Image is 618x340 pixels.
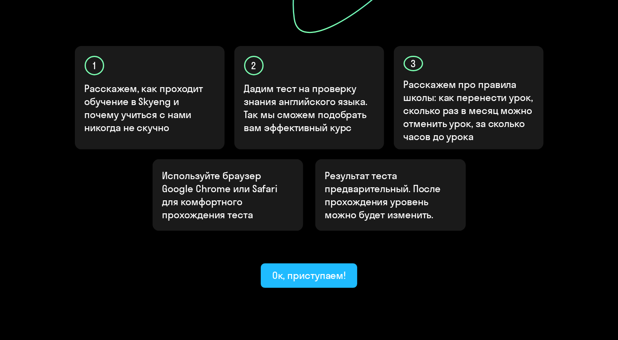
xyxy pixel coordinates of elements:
[85,82,216,134] p: Расскажем, как проходит обучение в Skyeng и почему учиться с нами никогда не скучно
[85,56,104,75] div: 1
[272,269,346,282] div: Ок, приступаем!
[404,56,423,71] div: 3
[261,263,358,288] button: Ок, приступаем!
[244,82,375,134] p: Дадим тест на проверку знания английского языка. Так мы сможем подобрать вам эффективный курс
[404,78,535,143] p: Расскажем про правила школы: как перенести урок, сколько раз в месяц можно отменить урок, за скол...
[325,169,456,221] p: Результат теста предварительный. После прохождения уровень можно будет изменить.
[244,56,264,75] div: 2
[162,169,293,221] p: Используйте браузер Google Chrome или Safari для комфортного прохождения теста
